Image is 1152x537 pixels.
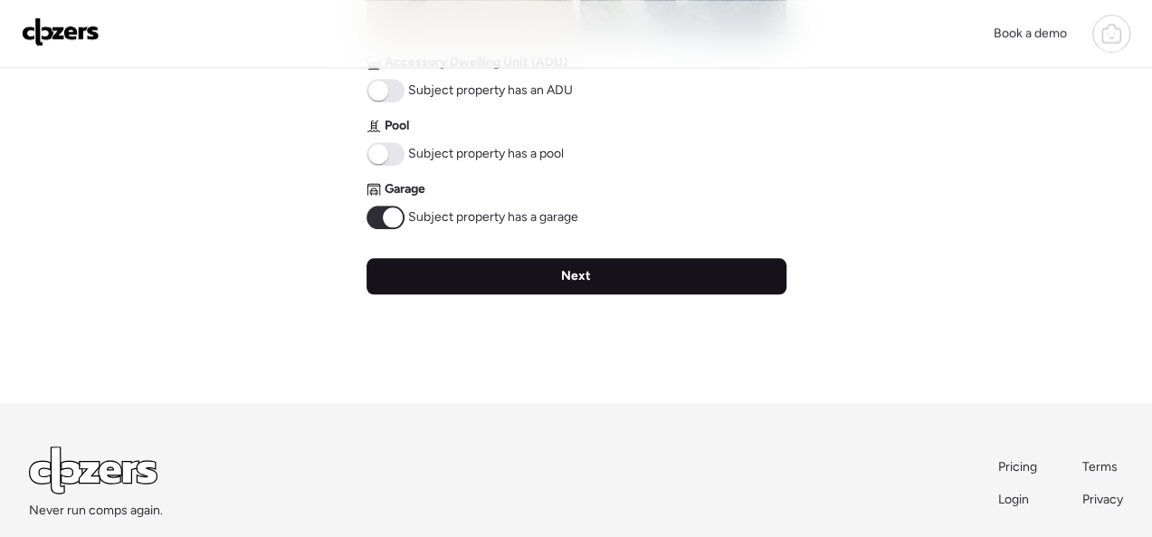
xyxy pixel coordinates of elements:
[998,492,1029,507] span: Login
[994,25,1067,41] span: Book a demo
[998,458,1039,476] a: Pricing
[408,145,564,163] span: Subject property has a pool
[29,446,157,494] img: Logo Light
[408,82,573,100] span: Subject property has an ADU
[22,17,100,46] img: Logo
[1082,491,1123,509] a: Privacy
[385,180,425,198] span: Garage
[998,491,1039,509] a: Login
[1082,459,1118,475] span: Terms
[561,267,591,285] span: Next
[1082,458,1123,476] a: Terms
[385,117,409,135] span: Pool
[408,208,578,226] span: Subject property has a garage
[29,502,163,520] span: Never run comps again.
[998,459,1037,475] span: Pricing
[1082,492,1123,507] span: Privacy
